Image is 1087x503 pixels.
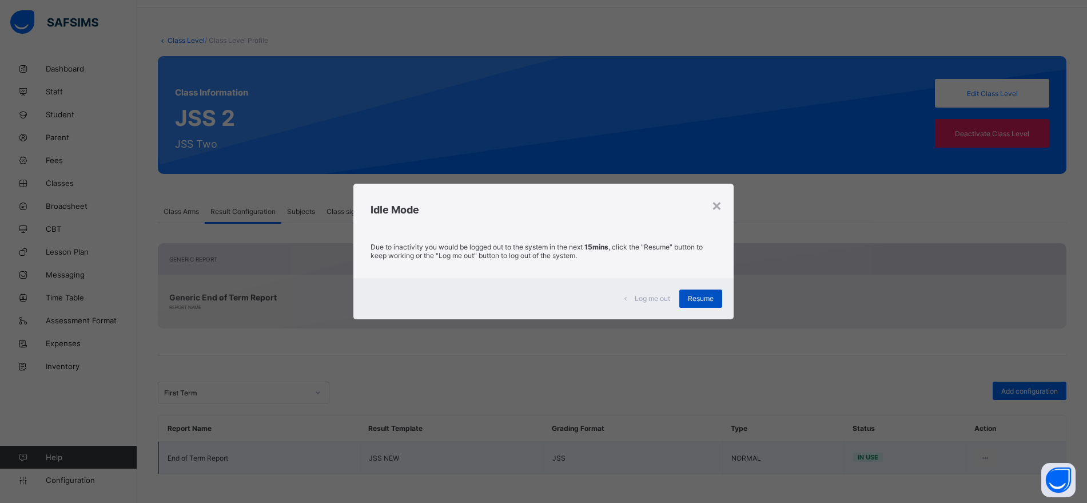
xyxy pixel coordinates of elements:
[371,204,716,216] h2: Idle Mode
[1041,463,1076,497] button: Open asap
[584,243,608,251] strong: 15mins
[711,195,722,215] div: ×
[688,294,714,303] span: Resume
[635,294,670,303] span: Log me out
[371,243,716,260] p: Due to inactivity you would be logged out to the system in the next , click the "Resume" button t...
